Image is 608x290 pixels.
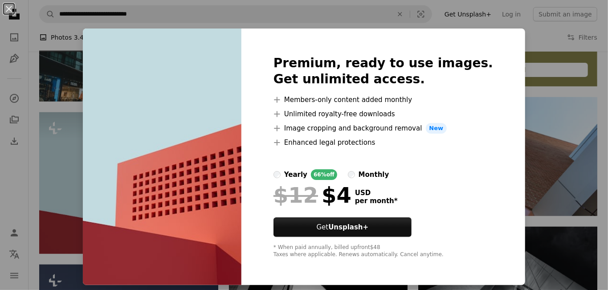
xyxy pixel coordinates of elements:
[348,171,355,178] input: monthly
[83,29,241,285] img: premium_photo-1710104939192-b6567b581ec7
[273,184,351,207] div: $4
[359,169,389,180] div: monthly
[311,169,337,180] div: 66% off
[355,197,398,205] span: per month *
[273,171,281,178] input: yearly66%off
[273,184,318,207] span: $12
[273,55,493,87] h2: Premium, ready to use images. Get unlimited access.
[273,244,493,258] div: * When paid annually, billed upfront $48 Taxes where applicable. Renews automatically. Cancel any...
[273,217,412,237] button: GetUnsplash+
[273,94,493,105] li: Members-only content added monthly
[328,223,368,231] strong: Unsplash+
[273,109,493,119] li: Unlimited royalty-free downloads
[273,137,493,148] li: Enhanced legal protections
[426,123,447,134] span: New
[273,123,493,134] li: Image cropping and background removal
[284,169,307,180] div: yearly
[355,189,398,197] span: USD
